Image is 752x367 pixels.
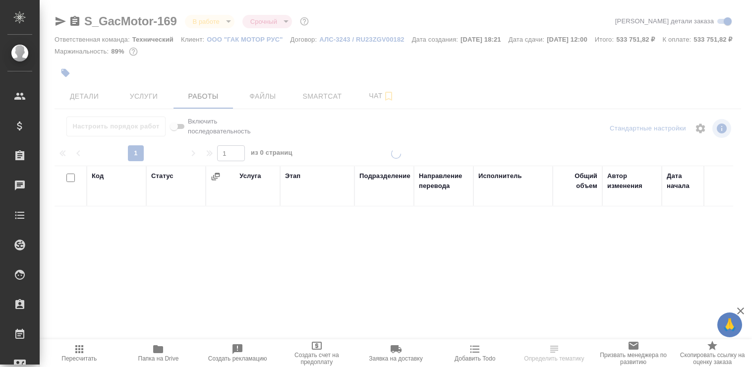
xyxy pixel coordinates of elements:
[285,171,300,181] div: Этап
[283,352,350,366] span: Создать счет на предоплату
[356,339,436,367] button: Заявка на доставку
[119,339,198,367] button: Папка на Drive
[558,171,597,191] div: Общий объем
[198,339,277,367] button: Создать рекламацию
[211,172,221,182] button: Сгруппировать
[607,171,657,191] div: Автор изменения
[369,355,422,362] span: Заявка на доставку
[435,339,515,367] button: Добавить Todo
[239,171,261,181] div: Услуга
[594,339,673,367] button: Призвать менеджера по развитию
[717,312,742,337] button: 🙏
[600,352,667,366] span: Призвать менеджера по развитию
[524,355,584,362] span: Определить тематику
[667,171,706,191] div: Дата начала
[679,352,746,366] span: Скопировать ссылку на оценку заказа
[478,171,522,181] div: Исполнитель
[92,171,104,181] div: Код
[61,355,97,362] span: Пересчитать
[455,355,495,362] span: Добавить Todo
[277,339,356,367] button: Создать счет на предоплату
[208,355,267,362] span: Создать рекламацию
[359,171,410,181] div: Подразделение
[515,339,594,367] button: Определить тематику
[419,171,468,191] div: Направление перевода
[721,314,738,335] span: 🙏
[40,339,119,367] button: Пересчитать
[138,355,179,362] span: Папка на Drive
[151,171,174,181] div: Статус
[673,339,752,367] button: Скопировать ссылку на оценку заказа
